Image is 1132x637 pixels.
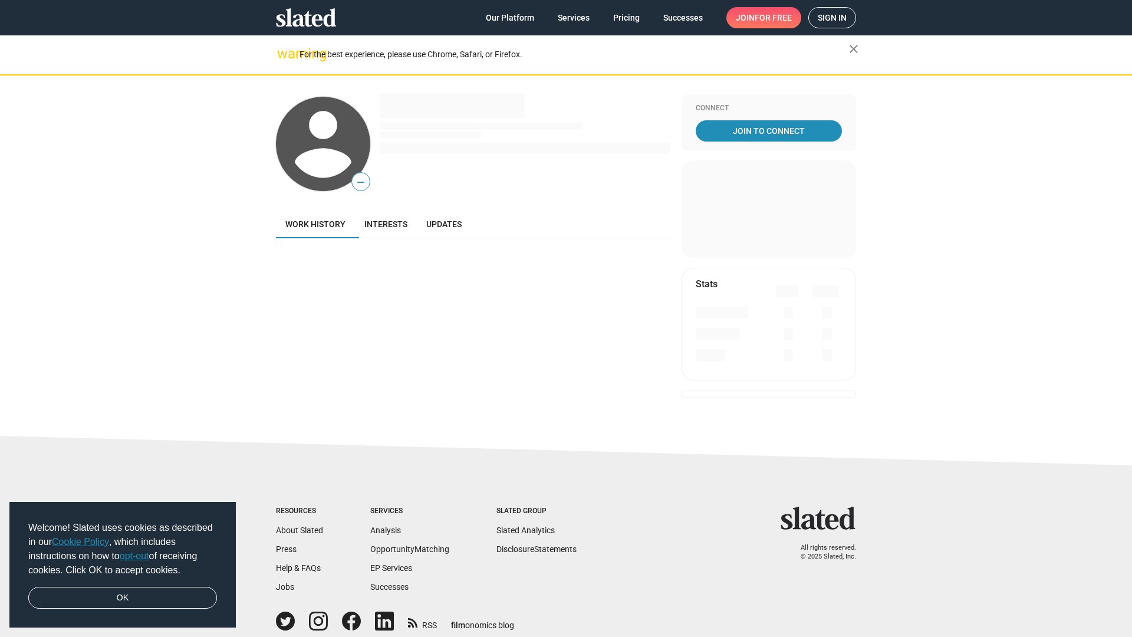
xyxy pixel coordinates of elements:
[736,7,792,28] span: Join
[654,7,712,28] a: Successes
[486,7,534,28] span: Our Platform
[476,7,544,28] a: Our Platform
[548,7,599,28] a: Services
[496,544,577,554] a: DisclosureStatements
[451,610,514,631] a: filmonomics blog
[604,7,649,28] a: Pricing
[355,210,417,238] a: Interests
[370,544,449,554] a: OpportunityMatching
[276,210,355,238] a: Work history
[370,507,449,516] div: Services
[364,219,407,229] span: Interests
[277,47,291,61] mat-icon: warning
[276,582,294,592] a: Jobs
[696,104,842,113] div: Connect
[847,42,861,56] mat-icon: close
[663,7,703,28] span: Successes
[276,507,323,516] div: Resources
[808,7,856,28] a: Sign in
[285,219,345,229] span: Work history
[755,7,792,28] span: for free
[496,526,555,535] a: Slated Analytics
[352,175,370,190] span: —
[451,620,465,630] span: film
[276,544,297,554] a: Press
[788,544,856,561] p: All rights reserved. © 2025 Slated, Inc.
[726,7,801,28] a: Joinfor free
[613,7,640,28] span: Pricing
[696,278,718,290] mat-card-title: Stats
[28,521,217,577] span: Welcome! Slated uses cookies as described in our , which includes instructions on how to of recei...
[370,582,409,592] a: Successes
[28,587,217,609] a: dismiss cookie message
[698,120,840,142] span: Join To Connect
[276,563,321,573] a: Help & FAQs
[276,526,323,535] a: About Slated
[370,526,401,535] a: Analysis
[52,537,109,547] a: Cookie Policy
[696,120,842,142] a: Join To Connect
[9,502,236,628] div: cookieconsent
[300,47,849,63] div: For the best experience, please use Chrome, Safari, or Firefox.
[408,613,437,631] a: RSS
[417,210,471,238] a: Updates
[120,551,149,561] a: opt-out
[496,507,577,516] div: Slated Group
[370,563,412,573] a: EP Services
[818,8,847,28] span: Sign in
[426,219,462,229] span: Updates
[558,7,590,28] span: Services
